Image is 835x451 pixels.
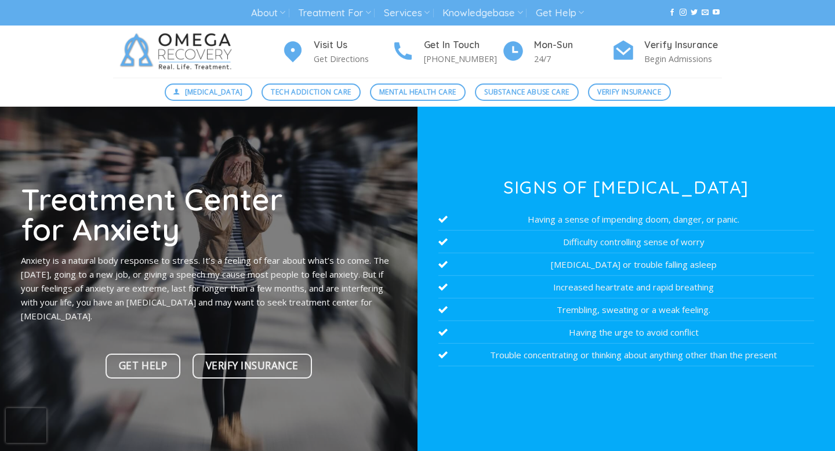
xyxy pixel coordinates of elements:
p: Get Directions [314,52,391,66]
a: Get Help [536,2,584,24]
a: Follow on Instagram [680,9,687,17]
li: [MEDICAL_DATA] or trouble falling asleep [438,253,814,276]
li: Difficulty controlling sense of worry [438,231,814,253]
li: Having a sense of impending doom, danger, or panic. [438,208,814,231]
span: Tech Addiction Care [271,86,351,97]
a: Substance Abuse Care [475,83,579,101]
a: About [251,2,285,24]
li: Having the urge to avoid conflict [438,321,814,344]
img: Omega Recovery [113,26,244,78]
li: Trembling, sweating or a weak feeling. [438,299,814,321]
a: Verify Insurance Begin Admissions [612,38,722,66]
a: Send us an email [702,9,709,17]
p: 24/7 [534,52,612,66]
a: Get In Touch [PHONE_NUMBER] [391,38,502,66]
p: [PHONE_NUMBER] [424,52,502,66]
a: Get Help [106,354,180,379]
a: Visit Us Get Directions [281,38,391,66]
p: Begin Admissions [644,52,722,66]
a: Treatment For [298,2,371,24]
a: Verify Insurance [193,354,312,379]
span: Verify Insurance [597,86,661,97]
a: Tech Addiction Care [262,83,361,101]
h1: Treatment Center for Anxiety [21,184,397,245]
h4: Get In Touch [424,38,502,53]
h3: Signs of [MEDICAL_DATA] [438,179,814,196]
iframe: reCAPTCHA [6,408,46,443]
li: Trouble concentrating or thinking about anything other than the present [438,344,814,366]
a: Follow on Twitter [691,9,698,17]
span: Get Help [119,358,167,374]
a: [MEDICAL_DATA] [165,83,253,101]
span: [MEDICAL_DATA] [185,86,243,97]
a: Knowledgebase [442,2,522,24]
h4: Verify Insurance [644,38,722,53]
a: Follow on YouTube [713,9,720,17]
h4: Mon-Sun [534,38,612,53]
h4: Visit Us [314,38,391,53]
span: Mental Health Care [379,86,456,97]
a: Mental Health Care [370,83,466,101]
p: Anxiety is a natural body response to stress. It’s a feeling of fear about what’s to come. The [D... [21,253,397,323]
span: Verify Insurance [206,358,299,374]
a: Services [384,2,430,24]
li: Increased heartrate and rapid breathing [438,276,814,299]
span: Substance Abuse Care [484,86,569,97]
a: Verify Insurance [588,83,671,101]
a: Follow on Facebook [669,9,676,17]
